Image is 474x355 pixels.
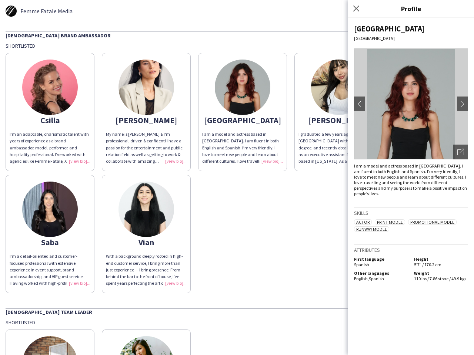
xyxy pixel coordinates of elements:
img: Crew avatar or photo [354,48,468,159]
div: [GEOGRAPHIC_DATA] [202,117,283,124]
span: 5'7" / 170.2 cm [414,262,441,267]
div: I’m a detail-oriented and customer-focused professional with extensive experience in event suppor... [10,253,90,287]
div: I’m an adaptable, charismatic talent with years of experience as a brand ambassador, model, perfo... [10,131,90,165]
img: thumb-4ef09eab-5109-47b9-bb7f-77f7103c1f44.jpg [311,60,367,115]
span: Actor [354,219,372,225]
span: Spanish [354,262,369,267]
span: Promotional Model [408,219,457,225]
div: With a background deeply rooted in high-end customer service, I bring more than just experience —... [106,253,187,287]
div: My name is [PERSON_NAME] & I'm professional, driven & confident! I have a passion for the enterta... [106,131,187,165]
div: [PERSON_NAME] [106,117,187,124]
div: Shortlisted [6,43,468,49]
div: I am a model and actress based in [GEOGRAPHIC_DATA]. I am fluent in both English and Spanish. I’m... [354,163,468,196]
h5: Other languages [354,270,408,276]
img: thumb-687557a3ccd97.jpg [22,182,78,237]
h3: Skills [354,210,468,216]
div: Vian [106,239,187,246]
img: thumb-39854cd5-1e1b-4859-a9f5-70b3ac76cbb6.jpg [118,182,174,237]
div: I am a model and actress based in [GEOGRAPHIC_DATA]. I am fluent in both English and Spanish. I’m... [202,131,283,165]
span: Spanish [369,276,384,281]
div: [GEOGRAPHIC_DATA] [354,35,468,41]
div: Csilla [10,117,90,124]
span: 110 lbs / 7.86 stone / 49.9 kgs [414,276,466,281]
span: English , [354,276,369,281]
span: Print Model [375,219,405,225]
h3: Attributes [354,247,468,253]
div: Saba [10,239,90,246]
div: I graduated a few years ago from [GEOGRAPHIC_DATA] with a psychology degree, and recently obtaine... [298,131,379,165]
span: Femme Fatale Media [20,8,73,14]
div: Shortlisted [6,319,468,326]
img: thumb-35fa3feb-fcf2-430b-b907-b0b90241f34d.jpg [215,60,270,115]
h5: Weight [414,270,468,276]
div: [DEMOGRAPHIC_DATA] Team Leader [6,308,468,315]
img: thumb-6884580e3ef63.jpg [22,60,78,115]
h5: Height [414,256,468,262]
span: Runway Model [354,226,389,232]
div: [GEOGRAPHIC_DATA] [354,24,468,34]
div: [DEMOGRAPHIC_DATA] Brand Ambassador [6,31,468,39]
h3: Profile [348,4,474,13]
h5: First language [354,256,408,262]
img: thumb-5d261e8036265.jpg [6,6,17,17]
img: thumb-68a7447e5e02d.png [118,60,174,115]
div: [PERSON_NAME] [298,117,379,124]
div: Open photos pop-in [453,145,468,159]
